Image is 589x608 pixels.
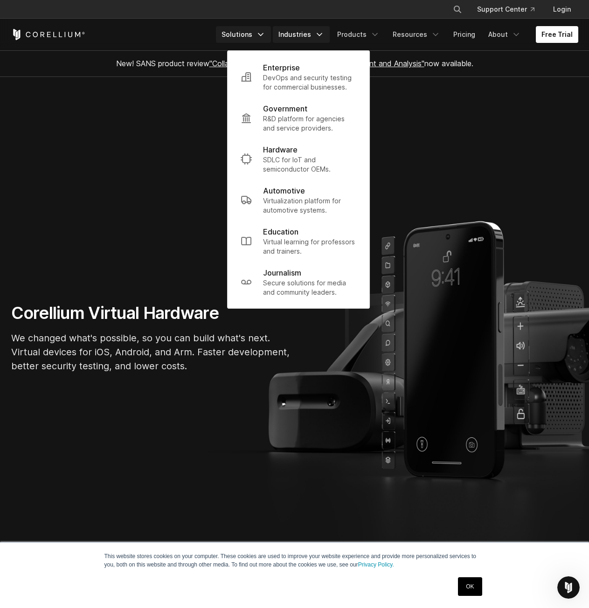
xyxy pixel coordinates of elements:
[233,180,364,221] a: Automotive Virtualization platform for automotive systems.
[263,267,301,278] p: Journalism
[11,303,291,324] h1: Corellium Virtual Hardware
[448,26,481,43] a: Pricing
[263,155,356,174] p: SDLC for IoT and semiconductor OEMs.
[263,237,356,256] p: Virtual learning for professors and trainers.
[546,1,578,18] a: Login
[458,577,482,596] a: OK
[11,29,85,40] a: Corellium Home
[273,26,330,43] a: Industries
[11,331,291,373] p: We changed what's possible, so you can build what's next. Virtual devices for iOS, Android, and A...
[263,73,356,92] p: DevOps and security testing for commercial businesses.
[233,262,364,303] a: Journalism Secure solutions for media and community leaders.
[263,226,298,237] p: Education
[263,185,305,196] p: Automotive
[233,221,364,262] a: Education Virtual learning for professors and trainers.
[216,26,271,43] a: Solutions
[263,196,356,215] p: Virtualization platform for automotive systems.
[263,62,300,73] p: Enterprise
[104,552,485,569] p: This website stores cookies on your computer. These cookies are used to improve your website expe...
[233,56,364,97] a: Enterprise DevOps and security testing for commercial businesses.
[483,26,527,43] a: About
[233,138,364,180] a: Hardware SDLC for IoT and semiconductor OEMs.
[449,1,466,18] button: Search
[263,114,356,133] p: R&D platform for agencies and service providers.
[263,278,356,297] p: Secure solutions for media and community leaders.
[233,97,364,138] a: Government R&D platform for agencies and service providers.
[358,561,394,568] a: Privacy Policy.
[536,26,578,43] a: Free Trial
[387,26,446,43] a: Resources
[332,26,385,43] a: Products
[263,103,307,114] p: Government
[209,59,424,68] a: "Collaborative Mobile App Security Development and Analysis"
[557,576,580,599] iframe: Intercom live chat
[263,144,298,155] p: Hardware
[116,59,473,68] span: New! SANS product review now available.
[216,26,578,43] div: Navigation Menu
[470,1,542,18] a: Support Center
[442,1,578,18] div: Navigation Menu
